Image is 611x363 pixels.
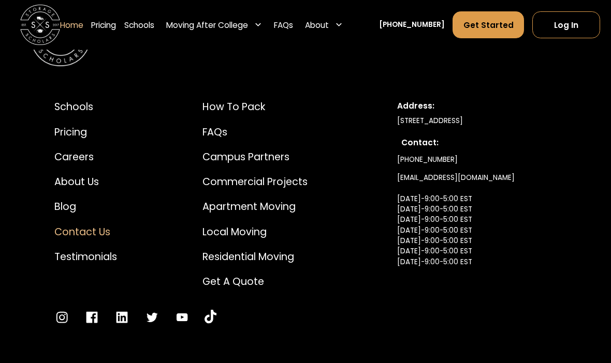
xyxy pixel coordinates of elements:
[54,250,117,265] a: Testimonials
[379,20,445,30] a: [PHONE_NUMBER]
[174,310,190,325] a: Go to YouTube
[60,11,83,39] a: Home
[202,250,308,265] a: Residential Moving
[202,175,308,190] a: Commercial Projects
[54,125,117,140] a: Pricing
[397,150,458,169] a: [PHONE_NUMBER]
[202,275,308,290] a: Get a Quote
[91,11,116,39] a: Pricing
[453,11,524,38] a: Get Started
[532,11,600,38] a: Log In
[202,200,308,215] a: Apartment Moving
[202,225,308,240] a: Local Moving
[20,5,60,45] a: home
[401,137,552,148] div: Contact:
[54,200,117,215] a: Blog
[202,125,308,140] a: FAQs
[205,310,216,325] a: Go to YouTube
[54,100,117,115] a: Schools
[162,11,266,39] div: Moving After College
[54,175,117,190] a: About Us
[20,5,60,45] img: Storage Scholars main logo
[274,11,293,39] a: FAQs
[397,116,556,126] div: [STREET_ADDRESS]
[301,11,347,39] div: About
[54,150,117,165] a: Careers
[54,225,117,240] a: Contact Us
[114,310,129,325] a: Go to LinkedIn
[397,169,515,293] a: [EMAIL_ADDRESS][DOMAIN_NAME][DATE]-9:00-5:00 EST[DATE]-9:00-5:00 EST[DATE]-9:00-5:00 EST[DATE]-9:...
[202,100,308,115] a: How to Pack
[305,19,329,31] div: About
[397,100,556,112] div: Address:
[166,19,248,31] div: Moving After College
[54,310,69,325] a: Go to Instagram
[84,310,99,325] a: Go to Facebook
[202,150,308,165] a: Campus Partners
[124,11,154,39] a: Schools
[144,310,159,325] a: Go to Twitter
